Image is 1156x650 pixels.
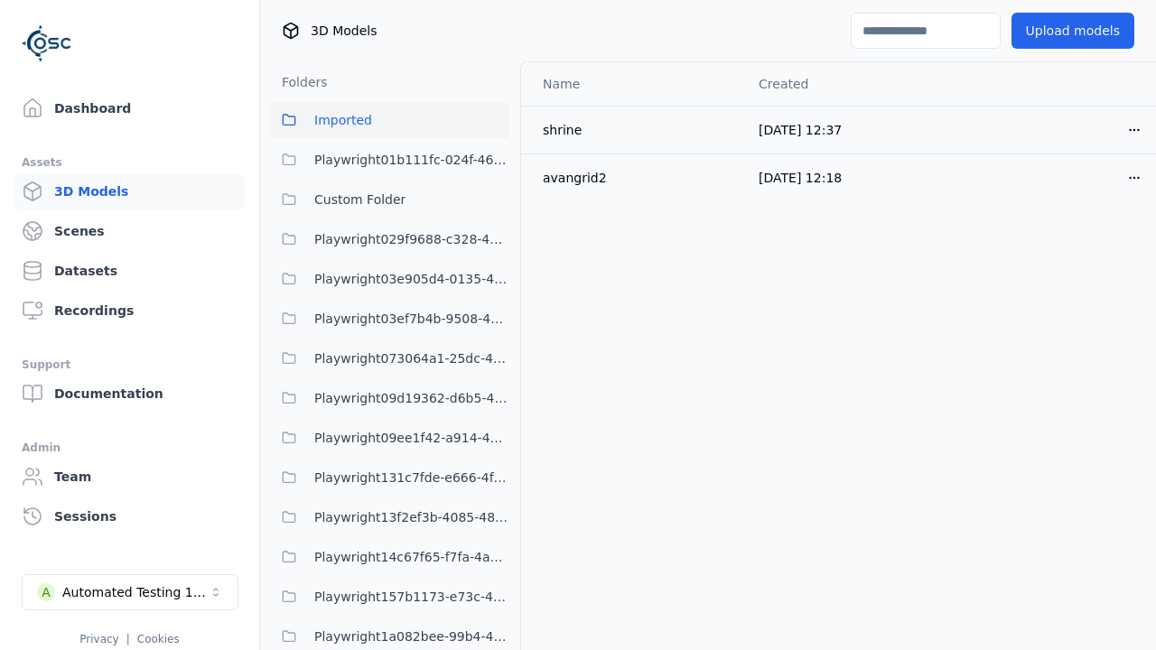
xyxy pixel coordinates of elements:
[759,123,842,137] span: [DATE] 12:37
[137,633,180,645] a: Cookies
[314,427,509,449] span: Playwright09ee1f42-a914-43b3-abf1-e7ca57cf5f96
[37,583,55,601] div: A
[79,633,118,645] a: Privacy
[14,173,245,209] a: 3D Models
[314,546,509,568] span: Playwright14c67f65-f7fa-4a69-9dce-fa9a259dcaa1
[14,459,245,495] a: Team
[126,633,130,645] span: |
[14,376,245,412] a: Documentation
[14,90,245,126] a: Dashboard
[22,152,238,173] div: Assets
[314,149,509,171] span: Playwright01b111fc-024f-466d-9bae-c06bfb571c6d
[314,189,406,210] span: Custom Folder
[543,121,730,139] div: shrine
[314,626,509,647] span: Playwright1a082bee-99b4-4375-8133-1395ef4c0af5
[14,253,245,289] a: Datasets
[14,213,245,249] a: Scenes
[271,221,509,257] button: Playwright029f9688-c328-482d-9c42-3b0c529f8514
[271,73,328,91] h3: Folders
[14,498,245,534] a: Sessions
[271,420,509,456] button: Playwright09ee1f42-a914-43b3-abf1-e7ca57cf5f96
[22,574,238,610] button: Select a workspace
[22,437,238,459] div: Admin
[314,109,372,131] span: Imported
[22,354,238,376] div: Support
[271,261,509,297] button: Playwright03e905d4-0135-4922-94e2-0c56aa41bf04
[744,62,949,106] th: Created
[271,301,509,337] button: Playwright03ef7b4b-9508-47f0-8afd-5e0ec78663fc
[1011,13,1134,49] button: Upload models
[271,102,509,138] button: Imported
[314,467,509,488] span: Playwright131c7fde-e666-4f3e-be7e-075966dc97bc
[311,22,377,40] span: 3D Models
[62,583,209,601] div: Automated Testing 1 - Playwright
[314,586,509,608] span: Playwright157b1173-e73c-4808-a1ac-12e2e4cec217
[271,499,509,535] button: Playwright13f2ef3b-4085-48b8-a429-2a4839ebbf05
[314,506,509,528] span: Playwright13f2ef3b-4085-48b8-a429-2a4839ebbf05
[271,340,509,376] button: Playwright073064a1-25dc-42be-bd5d-9b023c0ea8dd
[521,62,744,106] th: Name
[314,228,509,250] span: Playwright029f9688-c328-482d-9c42-3b0c529f8514
[314,268,509,290] span: Playwright03e905d4-0135-4922-94e2-0c56aa41bf04
[314,308,509,330] span: Playwright03ef7b4b-9508-47f0-8afd-5e0ec78663fc
[271,142,509,178] button: Playwright01b111fc-024f-466d-9bae-c06bfb571c6d
[271,579,509,615] button: Playwright157b1173-e73c-4808-a1ac-12e2e4cec217
[22,18,72,69] img: Logo
[271,460,509,496] button: Playwright131c7fde-e666-4f3e-be7e-075966dc97bc
[271,539,509,575] button: Playwright14c67f65-f7fa-4a69-9dce-fa9a259dcaa1
[271,181,509,218] button: Custom Folder
[314,348,509,369] span: Playwright073064a1-25dc-42be-bd5d-9b023c0ea8dd
[314,387,509,409] span: Playwright09d19362-d6b5-4945-b4e5-b2ff4a555945
[14,292,245,329] a: Recordings
[543,169,730,187] div: avangrid2
[759,171,842,185] span: [DATE] 12:18
[271,380,509,416] button: Playwright09d19362-d6b5-4945-b4e5-b2ff4a555945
